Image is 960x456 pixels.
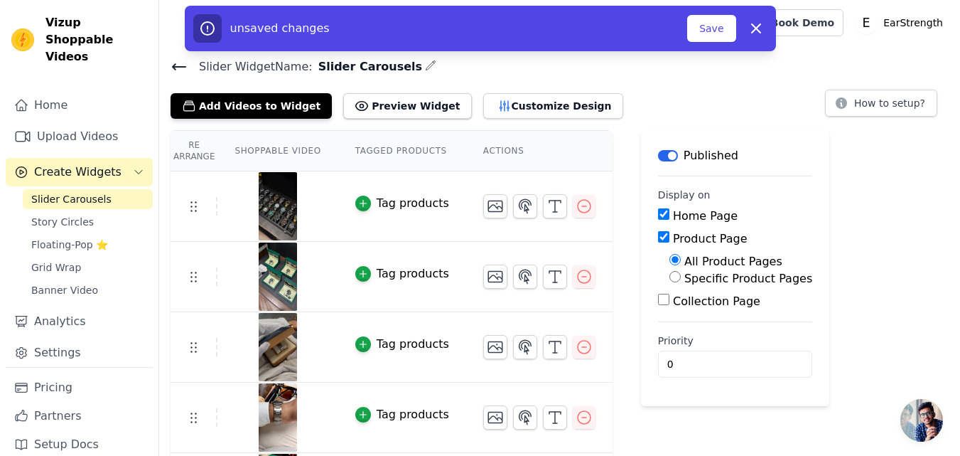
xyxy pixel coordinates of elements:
[6,373,153,402] a: Pricing
[684,147,738,164] p: Published
[355,265,449,282] button: Tag products
[825,100,937,113] a: How to setup?
[31,215,94,229] span: Story Circles
[483,93,623,119] button: Customize Design
[171,131,217,171] th: Re Arrange
[217,131,338,171] th: Shoppable Video
[483,405,507,430] button: Change Thumbnail
[258,172,298,240] img: vizup-images-3f79.png
[343,93,471,119] button: Preview Widget
[6,122,153,151] a: Upload Videos
[258,243,298,311] img: vizup-images-8931.png
[31,283,98,297] span: Banner Video
[355,195,449,212] button: Tag products
[483,194,507,218] button: Change Thumbnail
[23,189,153,209] a: Slider Carousels
[6,307,153,336] a: Analytics
[6,158,153,186] button: Create Widgets
[188,58,313,75] span: Slider Widget Name:
[483,265,507,289] button: Change Thumbnail
[230,21,330,35] span: unsaved changes
[6,339,153,367] a: Settings
[23,235,153,255] a: Floating-Pop ⭐
[673,232,748,245] label: Product Page
[31,238,108,252] span: Floating-Pop ⭐
[23,212,153,232] a: Story Circles
[825,90,937,117] button: How to setup?
[355,406,449,423] button: Tag products
[34,164,122,181] span: Create Widgets
[355,336,449,353] button: Tag products
[258,313,298,381] img: vizup-images-3ad2.png
[466,131,613,171] th: Actions
[425,57,436,76] div: Edit Name
[673,295,760,308] label: Collection Page
[377,336,449,353] div: Tag products
[658,188,711,202] legend: Display on
[684,255,782,268] label: All Product Pages
[377,195,449,212] div: Tag products
[23,280,153,300] a: Banner Video
[483,335,507,359] button: Change Thumbnail
[23,258,153,277] a: Grid Wrap
[687,15,735,42] button: Save
[673,209,738,223] label: Home Page
[377,265,449,282] div: Tag products
[258,383,298,452] img: vizup-images-a7f7.png
[377,406,449,423] div: Tag products
[900,399,943,442] a: Open chat
[171,93,332,119] button: Add Videos to Widget
[313,58,422,75] span: Slider Carousels
[31,192,112,206] span: Slider Carousels
[658,334,812,348] label: Priority
[31,260,81,275] span: Grid Wrap
[684,272,812,285] label: Specific Product Pages
[6,91,153,120] a: Home
[6,402,153,430] a: Partners
[338,131,466,171] th: Tagged Products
